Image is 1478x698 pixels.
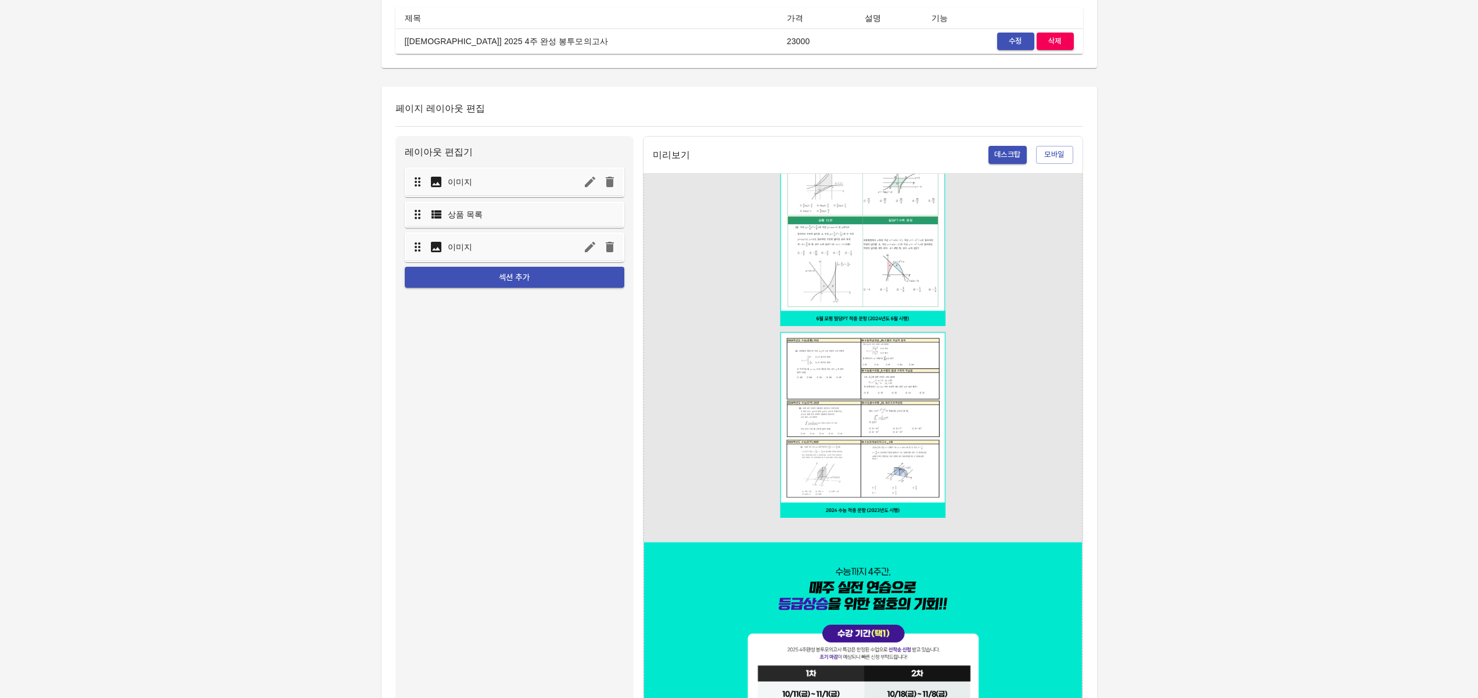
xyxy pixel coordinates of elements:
[988,146,1027,164] button: 데스크탑
[395,28,778,54] td: [[DEMOGRAPHIC_DATA]] 2025 4주 완성 봉투모의고사
[414,270,615,285] span: 섹션 추가
[405,145,624,159] p: 레이아웃 편집기
[448,176,472,188] p: 이미지
[1042,35,1068,48] span: 삭제
[653,148,691,162] p: 미리보기
[448,209,483,220] p: 상품 목록
[1042,148,1067,162] span: 모바일
[997,33,1034,51] button: 수정
[395,101,1083,117] h6: 페이지 레이아웃 편집
[395,8,778,29] th: 제목
[855,8,922,29] th: 설명
[1003,35,1029,48] span: 수정
[405,267,624,288] button: 섹션 추가
[994,148,1021,162] span: 데스크탑
[448,241,472,253] p: 이미지
[1037,33,1074,51] button: 삭제
[1036,146,1073,164] button: 모바일
[922,8,1083,29] th: 기능
[778,28,855,54] td: 23000
[778,8,855,29] th: 가격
